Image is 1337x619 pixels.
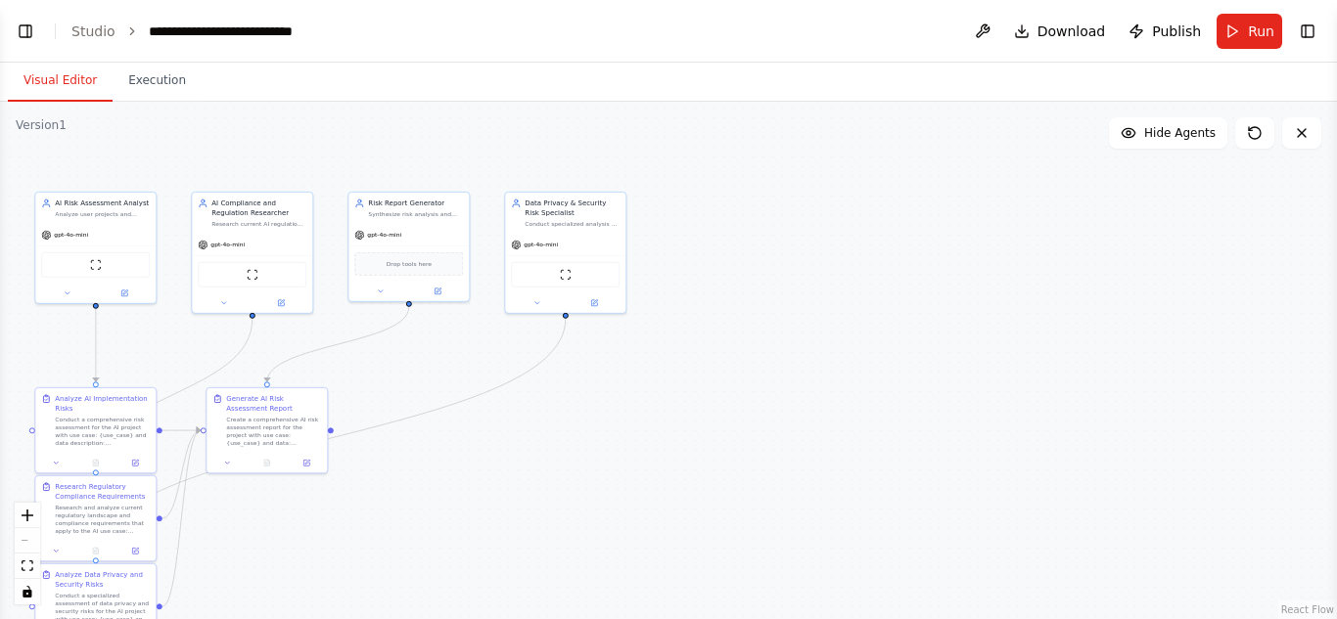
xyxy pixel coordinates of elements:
button: Run [1217,14,1282,49]
div: Synthesize risk analysis and compliance research into a comprehensive, actionable risk assessment... [368,210,463,218]
button: Visual Editor [8,61,113,102]
img: ScrapeWebsiteTool [90,259,102,271]
div: Generate AI Risk Assessment ReportCreate a comprehensive AI risk assessment report for the projec... [206,387,328,474]
div: AI Compliance and Regulation ResearcherResearch current AI regulations, compliance requirements, ... [191,192,313,314]
g: Edge from 481c8185-8b49-4568-a5ac-ddbc7732ff64 to e6208a36-35c7-4f73-af03-287e3f6a8244 [162,425,201,435]
div: Conduct specialized analysis of data privacy, security, and protection risks for AI projects usin... [525,220,620,228]
span: Publish [1152,22,1201,41]
div: Risk Report GeneratorSynthesize risk analysis and compliance research into a comprehensive, actio... [347,192,470,302]
button: No output available [75,457,116,468]
div: AI Compliance and Regulation Researcher [211,199,306,218]
button: Open in side panel [97,287,153,299]
span: Run [1248,22,1274,41]
button: No output available [247,457,288,468]
button: Show right sidebar [1294,18,1321,45]
button: Open in side panel [254,297,309,309]
g: Edge from 442b97b5-76e9-4dd6-8d9d-8b02755fde82 to e6208a36-35c7-4f73-af03-287e3f6a8244 [262,307,414,382]
button: Execution [113,61,202,102]
button: Open in side panel [567,297,622,309]
button: Open in side panel [290,457,323,468]
div: React Flow controls [15,503,40,604]
img: ScrapeWebsiteTool [247,269,258,281]
div: Analyze user projects and identify potential risks associated with AI implementation, including e... [55,210,150,218]
span: gpt-4o-mini [524,241,558,248]
span: Hide Agents [1144,125,1216,141]
div: Analyze AI Implementation Risks [55,394,150,414]
g: Edge from 19ddbf7b-5109-4f67-b4e2-74da17512423 to 5e2a6b87-8d0d-462d-972e-0f990210aee1 [91,319,571,558]
div: Version 1 [16,117,67,133]
div: Generate AI Risk Assessment Report [226,394,321,414]
span: gpt-4o-mini [367,231,401,239]
span: gpt-4o-mini [210,241,245,248]
button: Show left sidebar [12,18,39,45]
button: zoom in [15,503,40,528]
button: Open in side panel [118,545,152,556]
g: Edge from 5e2a6b87-8d0d-462d-972e-0f990210aee1 to e6208a36-35c7-4f73-af03-287e3f6a8244 [162,425,201,611]
div: Research Regulatory Compliance RequirementsResearch and analyze current regulatory landscape and ... [34,475,157,562]
button: Open in side panel [118,457,152,468]
button: fit view [15,553,40,579]
button: Open in side panel [410,286,466,297]
button: toggle interactivity [15,579,40,604]
div: Research current AI regulations, compliance requirements, and industry standards that apply to th... [211,220,306,228]
nav: breadcrumb [71,22,345,41]
div: AI Risk Assessment Analyst [55,199,150,208]
div: Analyze Data Privacy and Security Risks [55,570,150,590]
button: Publish [1121,14,1209,49]
button: Download [1006,14,1114,49]
div: Data Privacy & Security Risk SpecialistConduct specialized analysis of data privacy, security, an... [504,192,626,314]
g: Edge from b7ea2a74-4e1b-483c-b443-d26d96e3a5b9 to 2e37cbfc-d78e-4195-8300-dad842a1751e [91,319,257,470]
div: Research and analyze current regulatory landscape and compliance requirements that apply to the A... [55,504,150,535]
button: No output available [75,545,116,556]
div: Conduct a comprehensive risk assessment for the AI project with use case: {use_case} and data des... [55,416,150,447]
span: gpt-4o-mini [54,231,88,239]
img: ScrapeWebsiteTool [560,269,572,281]
a: Studio [71,23,115,39]
g: Edge from b52850dd-dbc5-42f3-b3b3-0eed25ec317b to 481c8185-8b49-4568-a5ac-ddbc7732ff64 [91,309,101,382]
div: Data Privacy & Security Risk Specialist [525,199,620,218]
div: AI Risk Assessment AnalystAnalyze user projects and identify potential risks associated with AI i... [34,192,157,304]
a: React Flow attribution [1281,604,1334,615]
g: Edge from 2e37cbfc-d78e-4195-8300-dad842a1751e to e6208a36-35c7-4f73-af03-287e3f6a8244 [162,425,201,523]
button: Hide Agents [1109,117,1227,149]
div: Create a comprehensive AI risk assessment report for the project with use case: {use_case} and da... [226,416,321,447]
div: Risk Report Generator [368,199,463,208]
div: Research Regulatory Compliance Requirements [55,482,150,502]
span: Drop tools here [387,259,432,269]
span: Download [1037,22,1106,41]
div: Analyze AI Implementation RisksConduct a comprehensive risk assessment for the AI project with us... [34,387,157,474]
